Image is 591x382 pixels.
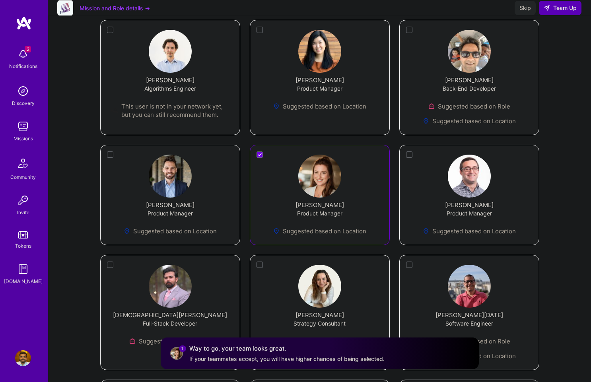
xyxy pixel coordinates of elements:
[273,103,280,109] img: Locations icon
[17,208,29,217] div: Invite
[189,344,385,353] div: Way to go, your team looks great.
[273,337,366,345] div: Suggested based on Location
[13,350,33,366] a: User Avatar
[10,173,36,181] div: Community
[445,76,494,84] div: [PERSON_NAME]
[15,118,31,134] img: teamwork
[435,311,503,319] div: [PERSON_NAME][DATE]
[124,227,217,235] div: Suggested based on Location
[12,99,35,107] div: Discovery
[149,265,192,308] img: User Avatar
[273,227,366,235] div: Suggested based on Location
[273,228,280,234] img: Locations icon
[295,201,344,209] div: [PERSON_NAME]
[445,319,493,328] div: Software Engineer
[448,265,491,308] img: User Avatar
[129,338,136,344] img: Role icon
[428,337,510,345] div: Suggested based on Role
[297,209,342,217] div: Product Manager
[15,192,31,208] img: Invite
[443,84,496,93] div: Back-End Developer
[189,355,385,363] div: If your teammates accept, you will have higher chances of being selected.
[298,265,341,308] img: User Avatar
[295,311,344,319] div: [PERSON_NAME]
[124,228,130,234] img: Locations icon
[423,118,429,124] img: Locations icon
[179,345,186,352] span: 1
[448,30,491,73] img: User Avatar
[16,16,32,30] img: logo
[294,319,346,328] div: Strategy Consultant
[297,84,342,93] div: Product Manager
[146,201,194,209] div: [PERSON_NAME]
[149,30,192,73] img: User Avatar
[428,103,435,109] img: Role icon
[14,134,33,143] div: Missions
[14,154,33,173] img: Community
[110,102,230,119] div: This user is not in your network yet, but you can still recommend them.
[515,1,536,15] button: Skip
[148,209,193,217] div: Product Manager
[448,155,491,198] img: User Avatar
[15,350,31,366] img: User Avatar
[170,347,183,360] img: User profile
[113,311,227,319] div: [DEMOGRAPHIC_DATA][PERSON_NAME]
[143,319,197,328] div: Full-Stack Developer
[15,261,31,277] img: guide book
[519,4,531,12] span: Skip
[144,84,196,93] div: Algorithms Engineer
[15,83,31,99] img: discovery
[295,76,344,84] div: [PERSON_NAME]
[423,227,516,235] div: Suggested based on Location
[15,46,31,62] img: bell
[149,155,192,198] img: User Avatar
[445,201,494,209] div: [PERSON_NAME]
[25,46,31,52] span: 2
[9,62,37,70] div: Notifications
[544,5,550,11] i: icon SendLight
[4,277,43,285] div: [DOMAIN_NAME]
[57,0,73,16] img: Company Logo
[110,107,118,114] img: default icon
[298,155,341,198] img: User Avatar
[539,1,581,15] button: Team Up
[447,209,492,217] div: Product Manager
[298,30,341,73] img: User Avatar
[273,102,366,111] div: Suggested based on Location
[18,231,28,239] img: tokens
[80,4,150,12] button: Mission and Role details →
[423,117,516,125] div: Suggested based on Location
[544,4,577,12] span: Team Up
[423,228,429,234] img: Locations icon
[146,76,194,84] div: [PERSON_NAME]
[129,337,211,345] div: Suggested based on Role
[15,242,31,250] div: Tokens
[428,102,510,111] div: Suggested based on Role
